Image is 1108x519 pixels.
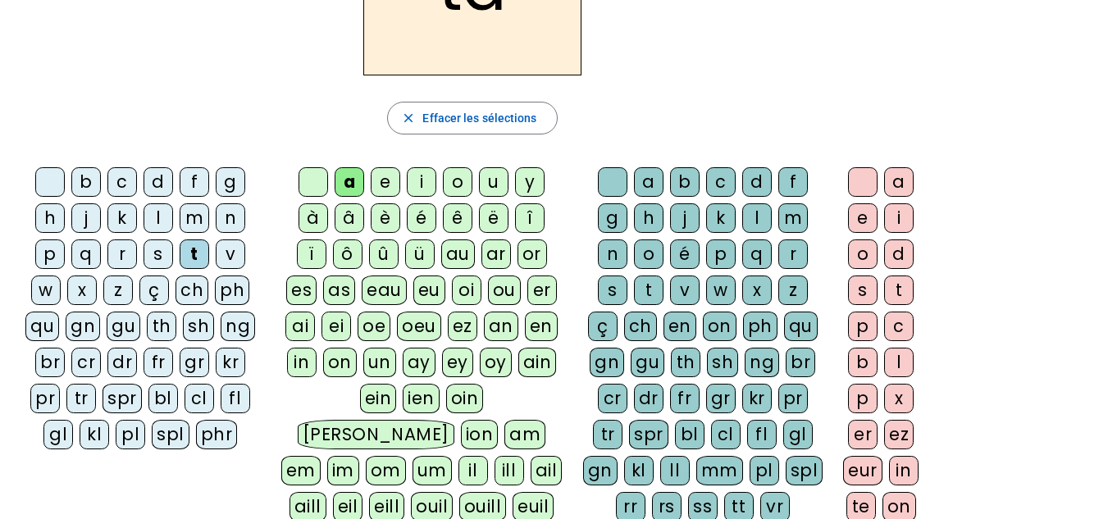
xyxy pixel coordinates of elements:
div: as [323,275,355,305]
div: ch [624,312,657,341]
div: pl [750,456,779,485]
div: l [884,348,914,377]
div: oe [358,312,390,341]
div: é [407,203,436,233]
div: k [706,203,736,233]
div: ph [215,275,249,305]
div: à [299,203,328,233]
div: ail [531,456,563,485]
div: br [786,348,815,377]
div: ei [321,312,351,341]
div: h [634,203,663,233]
div: qu [784,312,818,341]
div: m [778,203,808,233]
div: t [634,275,663,305]
div: v [216,239,245,269]
div: dr [107,348,137,377]
div: ill [495,456,524,485]
div: or [518,239,547,269]
div: phr [196,420,238,449]
div: ll [660,456,690,485]
div: l [144,203,173,233]
div: gn [590,348,624,377]
div: ion [461,420,499,449]
div: c [107,167,137,197]
div: [PERSON_NAME] [298,420,454,449]
div: cl [711,420,741,449]
div: p [848,384,878,413]
div: cr [598,384,627,413]
div: eur [843,456,882,485]
div: ç [139,275,169,305]
div: gl [783,420,813,449]
div: in [889,456,919,485]
div: x [742,275,772,305]
div: pr [30,384,60,413]
div: d [742,167,772,197]
div: e [848,203,878,233]
div: em [281,456,321,485]
div: s [848,275,878,305]
div: ë [479,203,508,233]
div: en [663,312,696,341]
div: l [742,203,772,233]
div: ey [442,348,473,377]
div: fr [670,384,700,413]
div: b [848,348,878,377]
div: gl [43,420,73,449]
div: t [884,275,914,305]
div: y [515,167,545,197]
div: t [180,239,209,269]
div: om [366,456,406,485]
div: pl [116,420,145,449]
div: kr [216,348,245,377]
div: ng [745,348,779,377]
div: v [670,275,700,305]
div: x [884,384,914,413]
div: ou [488,275,521,305]
div: th [147,312,176,341]
div: x [67,275,97,305]
div: o [634,239,663,269]
div: spl [786,456,823,485]
div: ay [403,348,435,377]
div: k [107,203,137,233]
div: a [634,167,663,197]
div: e [371,167,400,197]
div: fr [144,348,173,377]
div: ç [588,312,618,341]
div: ar [481,239,511,269]
div: a [335,167,364,197]
div: u [479,167,508,197]
div: eu [413,275,445,305]
div: am [504,420,545,449]
div: bl [675,420,704,449]
div: â [335,203,364,233]
div: kr [742,384,772,413]
div: on [703,312,736,341]
div: w [31,275,61,305]
div: n [598,239,627,269]
mat-icon: close [401,111,416,125]
div: ï [297,239,326,269]
div: bl [148,384,178,413]
button: Effacer les sélections [387,102,557,134]
div: ph [743,312,777,341]
div: ez [884,420,914,449]
span: Effacer les sélections [422,108,536,128]
div: z [103,275,133,305]
div: oeu [397,312,441,341]
div: an [484,312,518,341]
div: im [327,456,359,485]
div: q [742,239,772,269]
div: p [848,312,878,341]
div: spr [629,420,668,449]
div: m [180,203,209,233]
div: c [706,167,736,197]
div: j [670,203,700,233]
div: kl [624,456,654,485]
div: dr [634,384,663,413]
div: um [413,456,452,485]
div: w [706,275,736,305]
div: o [848,239,878,269]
